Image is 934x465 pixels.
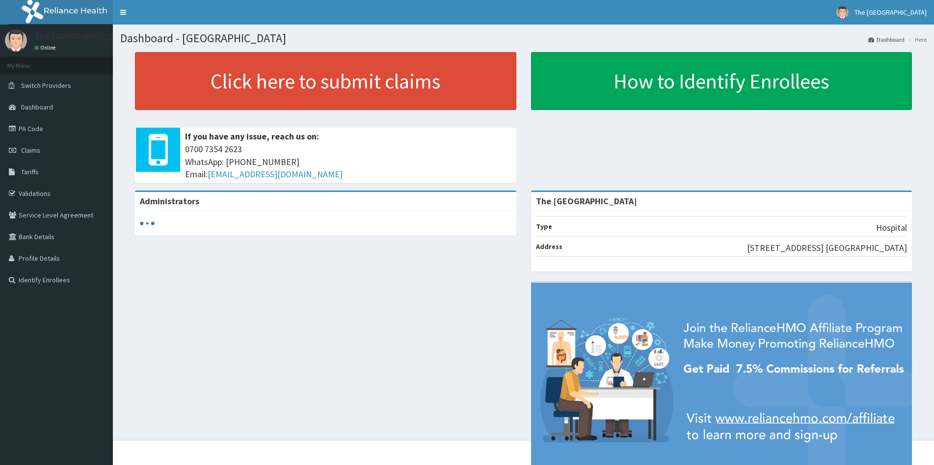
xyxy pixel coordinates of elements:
a: Dashboard [868,35,905,44]
p: The [GEOGRAPHIC_DATA] [34,32,133,41]
p: [STREET_ADDRESS] [GEOGRAPHIC_DATA] [747,242,907,254]
span: Claims [21,146,40,155]
span: Tariffs [21,167,39,176]
a: Online [34,44,58,51]
span: 0700 7354 2623 WhatsApp: [PHONE_NUMBER] Email: [185,143,511,181]
a: [EMAIL_ADDRESS][DOMAIN_NAME] [208,168,343,180]
a: Click here to submit claims [135,52,516,110]
b: Type [536,222,552,231]
a: How to Identify Enrollees [531,52,912,110]
span: Switch Providers [21,81,71,90]
h1: Dashboard - [GEOGRAPHIC_DATA] [120,32,927,45]
img: User Image [5,29,27,52]
p: Hospital [876,221,907,234]
b: Address [536,242,562,251]
b: Administrators [140,195,199,207]
strong: The [GEOGRAPHIC_DATA] [536,195,637,207]
svg: audio-loading [140,216,155,231]
span: Dashboard [21,103,53,111]
li: Here [906,35,927,44]
span: The [GEOGRAPHIC_DATA] [854,8,927,17]
img: User Image [836,6,849,19]
b: If you have any issue, reach us on: [185,131,319,142]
